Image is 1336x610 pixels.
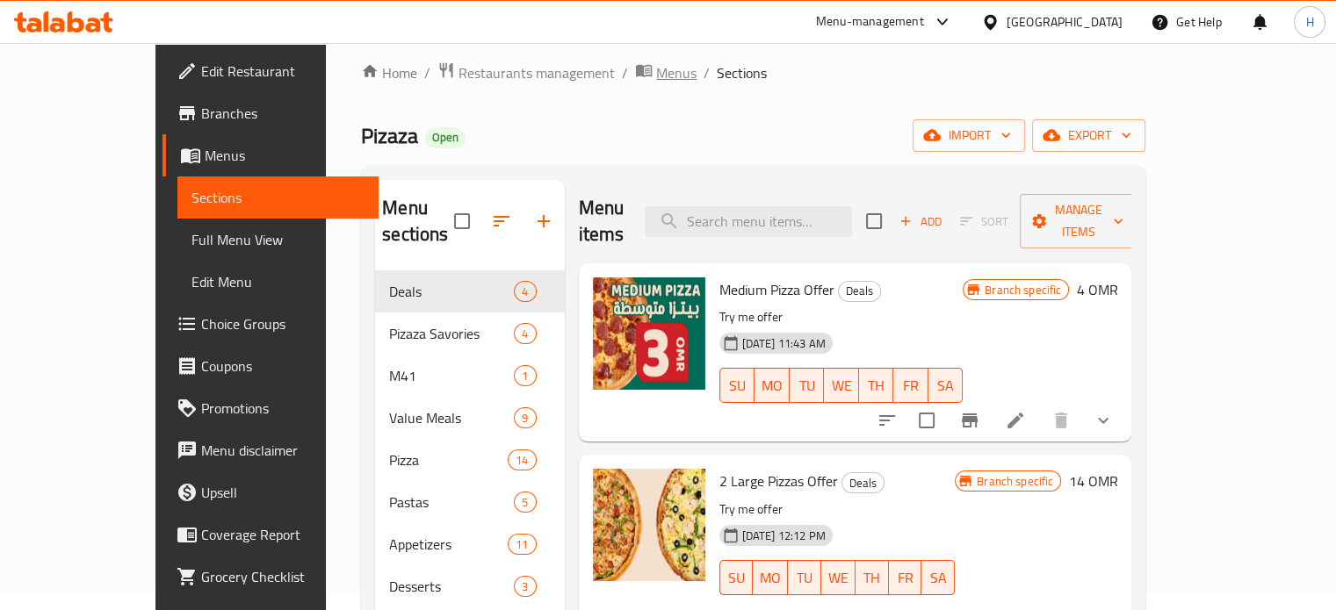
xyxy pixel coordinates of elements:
[719,560,754,595] button: SU
[459,62,615,83] span: Restaurants management
[1046,125,1131,147] span: export
[831,373,851,398] span: WE
[162,92,379,134] a: Branches
[1034,199,1123,243] span: Manage items
[514,323,536,344] div: items
[797,373,817,398] span: TU
[480,200,523,242] span: Sort sections
[762,373,783,398] span: MO
[375,355,564,397] div: M411
[717,62,767,83] span: Sections
[866,399,908,441] button: sort-choices
[515,326,535,342] span: 4
[389,492,514,513] span: Pastas
[824,368,858,403] button: WE
[361,116,418,155] span: Pizaza
[162,345,379,387] a: Coupons
[1068,469,1117,493] h6: 14 OMR
[509,536,535,553] span: 11
[1005,410,1026,431] a: Edit menu item
[382,195,453,248] h2: Menu sections
[201,524,365,545] span: Coverage Report
[1032,119,1145,152] button: export
[859,368,893,403] button: TH
[444,203,480,240] span: Select all sections
[375,397,564,439] div: Value Meals9
[579,195,625,248] h2: Menu items
[828,565,849,591] span: WE
[523,200,565,242] button: Add section
[389,576,514,597] div: Desserts
[908,402,945,439] span: Select to update
[191,187,365,208] span: Sections
[191,229,365,250] span: Full Menu View
[162,471,379,513] a: Upsell
[389,449,508,470] div: Pizza
[437,61,615,84] a: Restaurants management
[719,368,755,403] button: SU
[735,335,833,352] span: [DATE] 11:43 AM
[896,565,915,591] span: FR
[515,578,535,595] span: 3
[727,373,747,398] span: SU
[753,560,788,595] button: MO
[375,523,564,565] div: Appetizers11
[842,473,884,493] span: Deals
[1020,194,1137,248] button: Manage items
[514,492,536,513] div: items
[389,365,514,386] span: M41
[866,373,886,398] span: TH
[201,566,365,587] span: Grocery Checklist
[361,61,1145,84] nav: breadcrumb
[424,62,430,83] li: /
[162,50,379,92] a: Edit Restaurant
[162,556,379,598] a: Grocery Checklist
[735,527,833,544] span: [DATE] 12:12 PM
[760,565,781,591] span: MO
[375,481,564,523] div: Pastas5
[162,387,379,429] a: Promotions
[191,271,365,292] span: Edit Menu
[635,61,697,84] a: Menus
[201,355,365,377] span: Coupons
[816,11,924,32] div: Menu-management
[389,323,514,344] span: Pizaza Savories
[1076,277,1117,302] h6: 4 OMR
[856,560,889,595] button: TH
[389,407,514,428] span: Value Meals
[892,208,949,235] span: Add item
[361,62,417,83] a: Home
[515,494,535,511] span: 5
[162,303,379,345] a: Choice Groups
[514,407,536,428] div: items
[892,208,949,235] button: Add
[1305,12,1313,32] span: H
[201,482,365,503] span: Upsell
[838,281,881,302] div: Deals
[514,281,536,302] div: items
[201,313,365,334] span: Choice Groups
[704,62,710,83] li: /
[727,565,747,591] span: SU
[389,534,508,555] span: Appetizers
[509,452,535,469] span: 14
[514,365,536,386] div: items
[795,565,814,591] span: TU
[719,276,834,303] span: Medium Pizza Offer
[719,306,964,328] p: Try me offer
[788,560,821,595] button: TU
[821,560,856,595] button: WE
[162,429,379,471] a: Menu disclaimer
[593,469,705,581] img: 2 Large Pizzas Offer
[839,281,880,301] span: Deals
[162,513,379,556] a: Coverage Report
[1007,12,1123,32] div: [GEOGRAPHIC_DATA]
[177,261,379,303] a: Edit Menu
[893,368,928,403] button: FR
[897,212,944,232] span: Add
[593,277,705,390] img: Medium Pizza Offer
[177,219,379,261] a: Full Menu View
